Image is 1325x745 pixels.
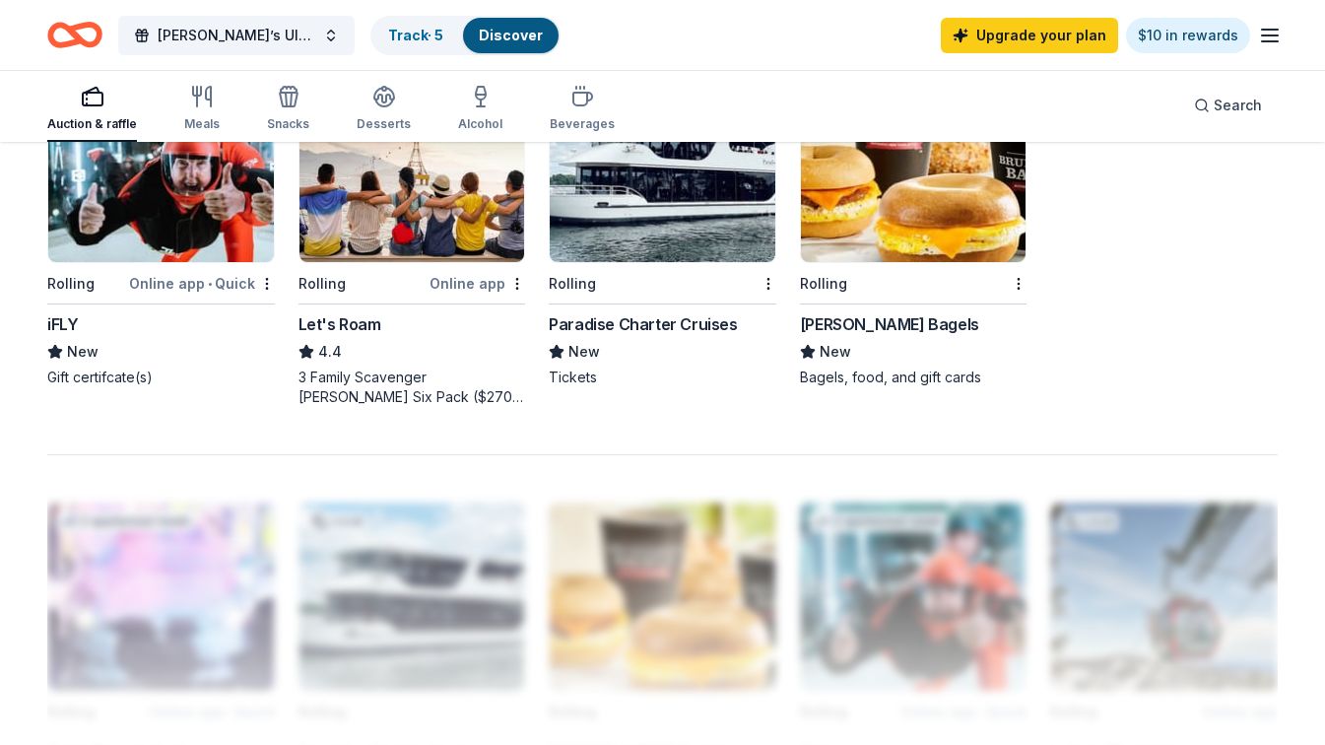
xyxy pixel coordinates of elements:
[800,74,1027,387] a: Image for Bruegger's BagelsRolling[PERSON_NAME] BagelsNewBagels, food, and gift cards
[47,12,102,58] a: Home
[208,276,212,292] span: •
[267,77,309,142] button: Snacks
[550,116,615,132] div: Beverages
[158,24,315,47] span: [PERSON_NAME]’s Ultimate Safety Meeting
[458,116,502,132] div: Alcohol
[941,18,1118,53] a: Upgrade your plan
[298,74,526,407] a: Image for Let's Roam4 applieslast weekRollingOnline appLet's Roam4.43 Family Scavenger [PERSON_NA...
[1126,18,1250,53] a: $10 in rewards
[550,75,775,262] img: Image for Paradise Charter Cruises
[388,27,443,43] a: Track· 5
[800,272,847,296] div: Rolling
[549,272,596,296] div: Rolling
[298,312,381,336] div: Let's Roam
[47,74,275,387] a: Image for iFLY2 applieslast weekRollingOnline app•QuickiFLYNewGift certifcate(s)
[458,77,502,142] button: Alcohol
[1214,94,1262,117] span: Search
[129,271,275,296] div: Online app Quick
[800,312,979,336] div: [PERSON_NAME] Bagels
[1178,86,1278,125] button: Search
[801,75,1027,262] img: Image for Bruegger's Bagels
[549,368,776,387] div: Tickets
[820,340,851,364] span: New
[357,116,411,132] div: Desserts
[370,16,561,55] button: Track· 5Discover
[184,116,220,132] div: Meals
[267,116,309,132] div: Snacks
[47,272,95,296] div: Rolling
[67,340,99,364] span: New
[479,27,543,43] a: Discover
[47,312,78,336] div: iFLY
[549,74,776,387] a: Image for Paradise Charter CruisesLocalRollingParadise Charter CruisesNewTickets
[568,340,600,364] span: New
[298,272,346,296] div: Rolling
[47,77,137,142] button: Auction & raffle
[357,77,411,142] button: Desserts
[47,368,275,387] div: Gift certifcate(s)
[800,368,1027,387] div: Bagels, food, and gift cards
[48,75,274,262] img: Image for iFLY
[430,271,525,296] div: Online app
[549,312,737,336] div: Paradise Charter Cruises
[118,16,355,55] button: [PERSON_NAME]’s Ultimate Safety Meeting
[318,340,342,364] span: 4.4
[47,116,137,132] div: Auction & raffle
[299,75,525,262] img: Image for Let's Roam
[184,77,220,142] button: Meals
[550,77,615,142] button: Beverages
[298,368,526,407] div: 3 Family Scavenger [PERSON_NAME] Six Pack ($270 Value), 2 Date Night Scavenger [PERSON_NAME] Two ...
